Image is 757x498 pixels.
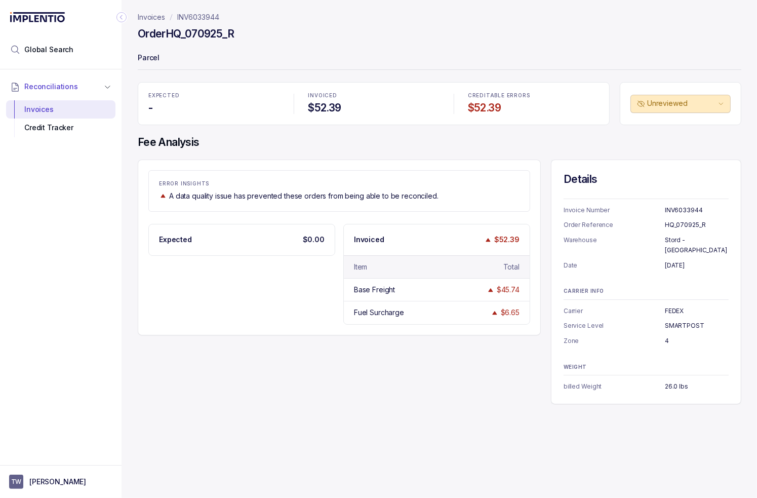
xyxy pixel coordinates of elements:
[24,45,73,55] span: Global Search
[6,75,115,98] button: Reconciliations
[308,93,439,99] p: INVOICED
[564,220,665,230] p: Order Reference
[665,306,729,316] p: FEDEX
[665,235,729,255] p: Stord - [GEOGRAPHIC_DATA]
[138,12,165,22] a: Invoices
[665,220,729,230] p: HQ_070925_R
[354,262,367,272] div: Item
[484,236,492,244] img: trend image
[138,12,219,22] nav: breadcrumb
[138,27,234,41] h4: Order HQ_070925_R
[564,205,665,215] p: Invoice Number
[564,260,665,271] p: Date
[29,477,86,487] p: [PERSON_NAME]
[24,82,78,92] span: Reconciliations
[564,306,665,316] p: Carrier
[115,11,128,23] div: Collapse Icon
[159,235,192,245] p: Expected
[665,381,729,392] p: 26.0 lbs
[14,119,107,137] div: Credit Tracker
[497,285,520,295] div: $45.74
[468,93,599,99] p: CREDITABLE ERRORS
[501,308,520,318] div: $6.65
[564,381,665,392] p: billed Weight
[138,135,741,149] h4: Fee Analysis
[177,12,219,22] a: INV6033944
[159,192,167,200] img: trend image
[665,321,729,331] p: SMARTPOST
[148,93,280,99] p: EXPECTED
[138,49,741,69] p: Parcel
[665,336,729,346] p: 4
[647,98,716,108] p: Unreviewed
[354,235,384,245] p: Invoiced
[564,205,729,270] ul: Information Summary
[564,321,665,331] p: Service Level
[354,308,404,318] div: Fuel Surcharge
[564,172,729,186] h4: Details
[6,98,115,139] div: Reconciliations
[665,205,729,215] p: INV6033944
[564,364,729,370] p: WEIGHT
[159,181,520,187] p: ERROR INSIGHTS
[630,95,731,113] button: Unreviewed
[564,336,665,346] p: Zone
[491,309,499,317] img: trend image
[169,191,439,201] p: A data quality issue has prevented these orders from being able to be reconciled.
[564,306,729,346] ul: Information Summary
[564,288,729,294] p: CARRIER INFO
[468,101,599,115] h4: $52.39
[9,475,23,489] span: User initials
[303,235,325,245] p: $0.00
[9,475,112,489] button: User initials[PERSON_NAME]
[564,235,665,255] p: Warehouse
[354,285,395,295] div: Base Freight
[665,260,729,271] p: [DATE]
[503,262,520,272] div: Total
[487,286,495,294] img: trend image
[308,101,439,115] h4: $52.39
[494,235,520,245] p: $52.39
[148,101,280,115] h4: -
[14,100,107,119] div: Invoices
[564,381,729,392] ul: Information Summary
